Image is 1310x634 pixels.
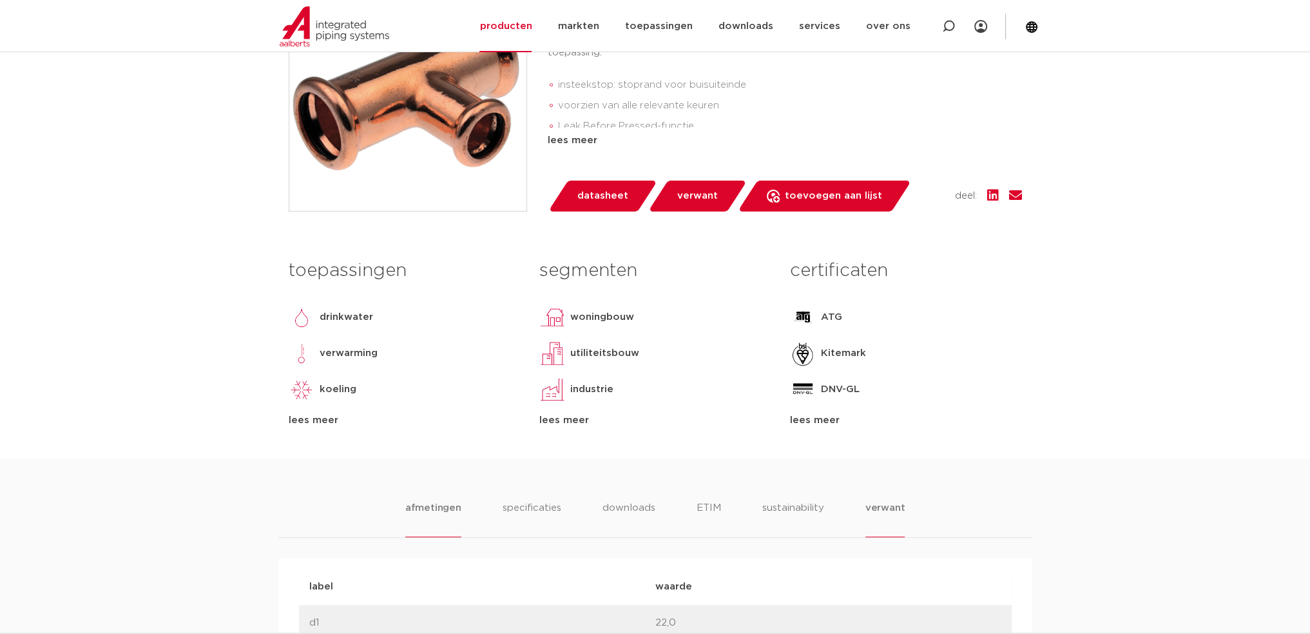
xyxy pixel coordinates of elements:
p: woningbouw [570,310,634,325]
img: ATG [790,304,816,330]
li: afmetingen [405,500,461,537]
p: verwarming [320,346,378,361]
span: toevoegen aan lijst [785,186,882,206]
p: industrie [570,382,613,397]
p: drinkwater [320,310,373,325]
div: lees meer [539,413,771,428]
h3: segmenten [539,258,771,284]
p: koeling [320,382,356,397]
img: verwarming [289,341,314,366]
li: sustainability [762,500,824,537]
li: downloads [602,500,655,537]
img: industrie [539,377,565,402]
img: DNV-GL [790,377,816,402]
li: specificaties [503,500,561,537]
p: 22,0 [655,615,1001,631]
li: ETIM [697,500,721,537]
p: Kitemark [821,346,866,361]
span: deel: [955,188,977,204]
li: voorzien van alle relevante keuren [558,95,1022,116]
li: insteekstop: stoprand voor buisuiteinde [558,75,1022,95]
p: utiliteitsbouw [570,346,639,361]
img: woningbouw [539,304,565,330]
li: Leak Before Pressed-functie [558,116,1022,137]
p: d1 [309,615,655,631]
div: lees meer [289,413,520,428]
h3: toepassingen [289,258,520,284]
img: Kitemark [790,341,816,366]
img: koeling [289,377,314,402]
p: ATG [821,310,842,325]
p: DNV-GL [821,382,860,397]
span: verwant [677,186,718,206]
div: lees meer [790,413,1021,428]
li: verwant [865,500,905,537]
h3: certificaten [790,258,1021,284]
p: waarde [655,579,1001,595]
span: datasheet [577,186,628,206]
img: utiliteitsbouw [539,341,565,366]
a: verwant [648,181,747,212]
img: drinkwater [289,304,314,330]
a: datasheet [548,181,657,212]
div: lees meer [548,133,1022,148]
p: label [309,579,655,595]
